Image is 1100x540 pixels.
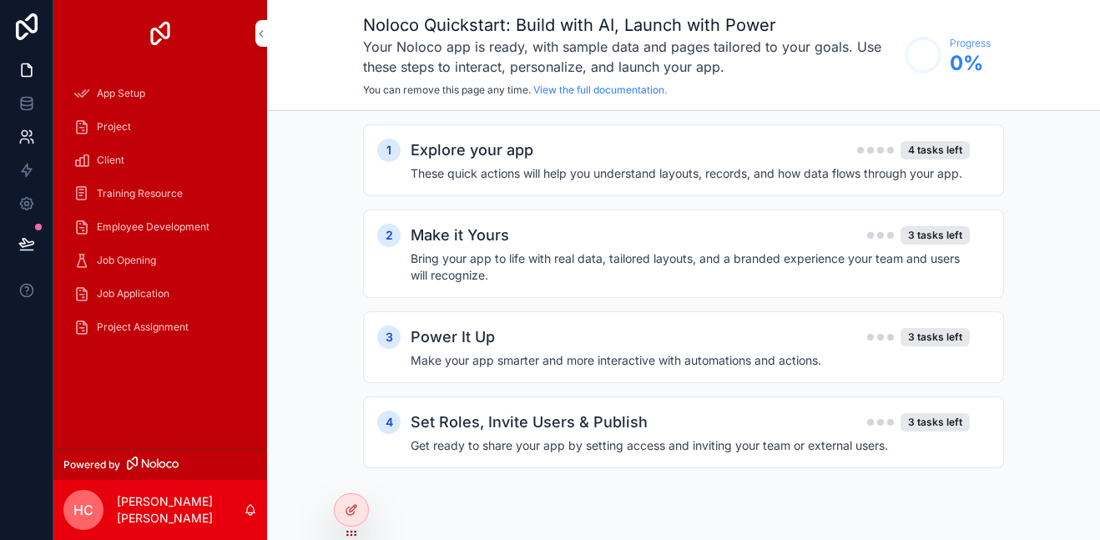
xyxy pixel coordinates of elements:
a: Client [63,145,257,175]
img: App logo [147,20,174,47]
a: Job Application [63,279,257,309]
span: Job Application [97,287,169,300]
h3: Your Noloco app is ready, with sample data and pages tailored to your goals. Use these steps to i... [363,37,896,77]
a: Project [63,112,257,142]
span: Project [97,120,131,134]
span: You can remove this page any time. [363,83,531,96]
a: Employee Development [63,212,257,242]
a: Project Assignment [63,312,257,342]
span: Job Opening [97,254,156,267]
span: Client [97,154,124,167]
h1: Noloco Quickstart: Build with AI, Launch with Power [363,13,896,37]
span: 0 % [950,50,991,77]
span: Project Assignment [97,320,189,334]
a: Job Opening [63,245,257,275]
a: Powered by [53,449,267,480]
span: App Setup [97,87,145,100]
a: View the full documentation. [533,83,667,96]
p: [PERSON_NAME] [PERSON_NAME] [117,493,244,527]
span: HC [73,500,93,520]
span: Employee Development [97,220,209,234]
span: Progress [950,37,991,50]
a: Training Resource [63,179,257,209]
span: Powered by [63,458,120,472]
div: scrollable content [53,67,267,364]
span: Training Resource [97,187,183,200]
a: App Setup [63,78,257,109]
